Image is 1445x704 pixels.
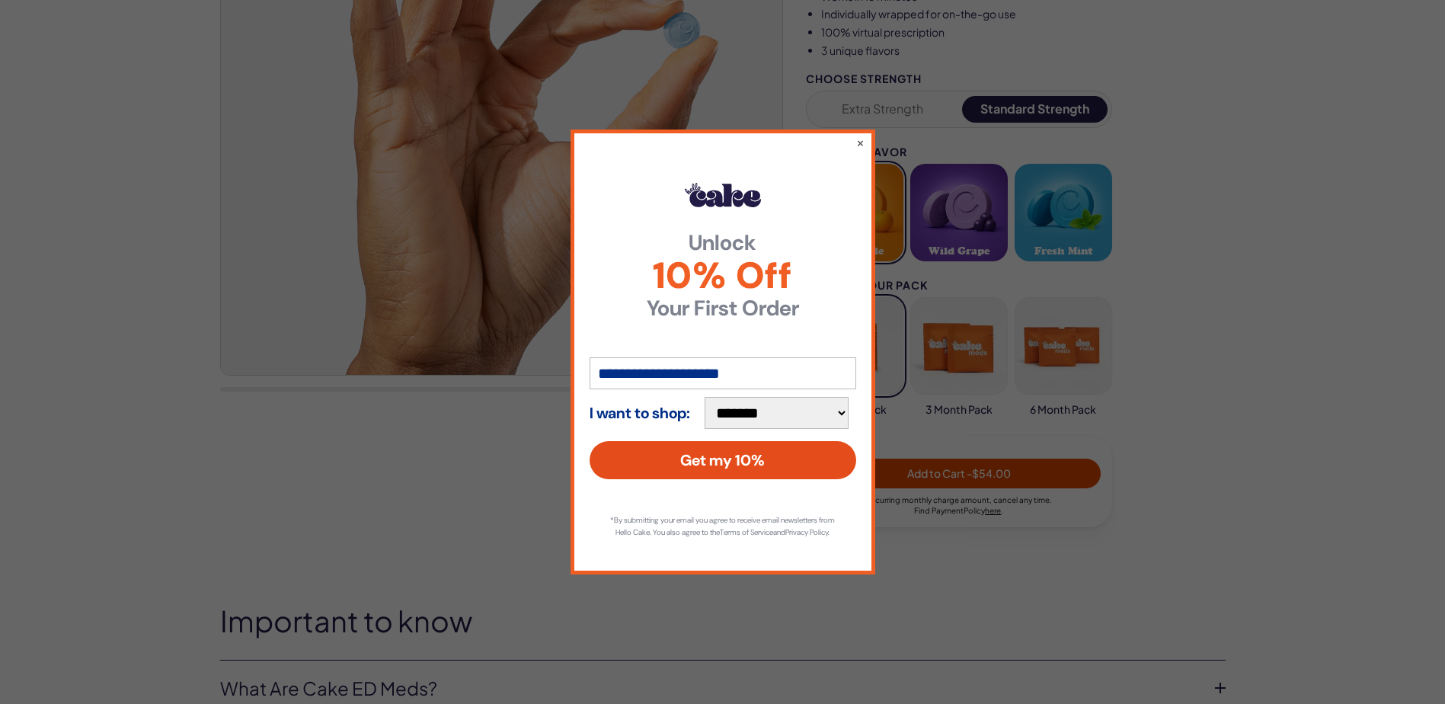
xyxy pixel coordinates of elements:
a: Privacy Policy [785,527,828,537]
strong: I want to shop: [590,405,690,421]
strong: Unlock [590,232,856,254]
p: *By submitting your email you agree to receive email newsletters from Hello Cake. You also agree ... [605,514,841,539]
button: Get my 10% [590,441,856,479]
button: × [856,135,865,150]
img: Hello Cake [685,183,761,207]
a: Terms of Service [720,527,773,537]
span: 10% Off [590,258,856,294]
strong: Your First Order [590,298,856,319]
